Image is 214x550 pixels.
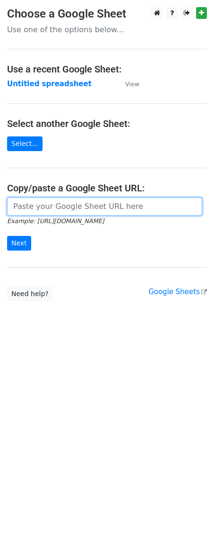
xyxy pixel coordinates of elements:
[7,136,43,151] a: Select...
[167,505,214,550] iframe: Chat Widget
[125,81,139,88] small: View
[7,287,53,301] a: Need help?
[7,182,207,194] h4: Copy/paste a Google Sheet URL:
[7,7,207,21] h3: Choose a Google Sheet
[7,25,207,35] p: Use one of the options below...
[7,80,92,88] a: Untitled spreadsheet
[7,217,104,225] small: Example: [URL][DOMAIN_NAME]
[7,236,31,251] input: Next
[7,118,207,129] h4: Select another Google Sheet:
[148,288,207,296] a: Google Sheets
[7,198,202,216] input: Paste your Google Sheet URL here
[7,63,207,75] h4: Use a recent Google Sheet:
[116,80,139,88] a: View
